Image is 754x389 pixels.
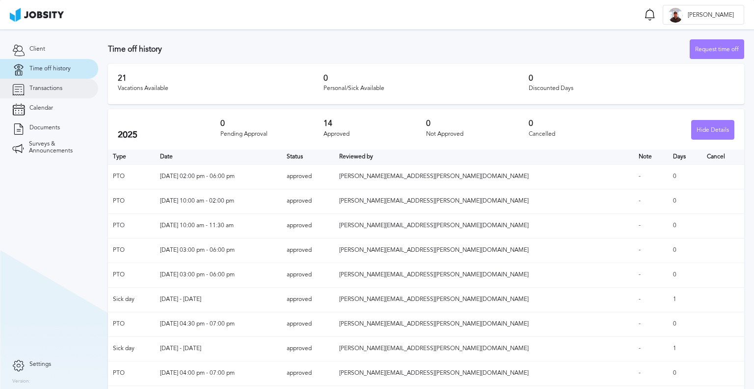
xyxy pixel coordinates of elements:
span: [PERSON_NAME][EMAIL_ADDRESS][PERSON_NAME][DOMAIN_NAME] [339,173,529,180]
span: Transactions [29,85,62,92]
td: approved [282,361,334,386]
h3: 0 [529,74,734,83]
td: 1 [668,287,702,312]
button: Request time off [690,39,744,59]
h2: 2025 [118,130,220,140]
td: [DATE] 03:00 pm - 06:00 pm [155,263,282,287]
h3: 0 [426,119,529,128]
th: Toggle SortBy [282,150,334,164]
span: [PERSON_NAME] [683,12,739,19]
span: - [639,222,641,229]
div: Request time off [690,40,744,60]
span: [PERSON_NAME][EMAIL_ADDRESS][PERSON_NAME][DOMAIN_NAME] [339,345,529,352]
td: approved [282,189,334,213]
span: Calendar [29,105,53,112]
span: [PERSON_NAME][EMAIL_ADDRESS][PERSON_NAME][DOMAIN_NAME] [339,320,529,327]
div: Cancelled [529,131,631,138]
h3: Time off history [108,45,690,54]
span: [PERSON_NAME][EMAIL_ADDRESS][PERSON_NAME][DOMAIN_NAME] [339,197,529,204]
h3: 14 [323,119,426,128]
td: [DATE] 02:00 pm - 06:00 pm [155,164,282,189]
td: approved [282,336,334,361]
div: Pending Approval [220,131,323,138]
th: Type [108,150,155,164]
div: Approved [323,131,426,138]
td: 0 [668,263,702,287]
span: [PERSON_NAME][EMAIL_ADDRESS][PERSON_NAME][DOMAIN_NAME] [339,222,529,229]
td: PTO [108,213,155,238]
th: Days [668,150,702,164]
td: 0 [668,189,702,213]
td: approved [282,238,334,263]
span: - [639,271,641,278]
td: PTO [108,164,155,189]
span: - [639,197,641,204]
td: [DATE] 04:30 pm - 07:00 pm [155,312,282,336]
td: Sick day [108,336,155,361]
td: approved [282,213,334,238]
span: [PERSON_NAME][EMAIL_ADDRESS][PERSON_NAME][DOMAIN_NAME] [339,369,529,376]
span: [PERSON_NAME][EMAIL_ADDRESS][PERSON_NAME][DOMAIN_NAME] [339,296,529,302]
td: approved [282,287,334,312]
div: Discounted Days [529,85,734,92]
td: approved [282,312,334,336]
td: PTO [108,361,155,386]
td: [DATE] 04:00 pm - 07:00 pm [155,361,282,386]
span: Client [29,46,45,53]
span: - [639,246,641,253]
div: Hide Details [692,120,734,140]
th: Toggle SortBy [334,150,634,164]
button: Hide Details [691,120,734,140]
td: 0 [668,312,702,336]
h3: 21 [118,74,323,83]
span: Surveys & Announcements [29,141,86,154]
img: ab4bad089aa723f57921c736e9817d99.png [10,8,64,22]
span: Time off history [29,65,71,72]
span: - [639,369,641,376]
td: 1 [668,336,702,361]
td: 0 [668,213,702,238]
div: Vacations Available [118,85,323,92]
td: PTO [108,263,155,287]
h3: 0 [529,119,631,128]
td: [DATE] 03:00 pm - 06:00 pm [155,238,282,263]
td: PTO [108,238,155,263]
td: 0 [668,238,702,263]
span: Documents [29,124,60,131]
td: [DATE] - [DATE] [155,336,282,361]
span: - [639,345,641,352]
div: G [668,8,683,23]
td: PTO [108,189,155,213]
td: approved [282,164,334,189]
td: Sick day [108,287,155,312]
span: - [639,320,641,327]
span: - [639,296,641,302]
th: Cancel [702,150,744,164]
span: [PERSON_NAME][EMAIL_ADDRESS][PERSON_NAME][DOMAIN_NAME] [339,271,529,278]
h3: 0 [220,119,323,128]
span: - [639,173,641,180]
td: [DATE] 10:00 am - 02:00 pm [155,189,282,213]
th: Toggle SortBy [155,150,282,164]
div: Not Approved [426,131,529,138]
td: PTO [108,312,155,336]
td: approved [282,263,334,287]
td: [DATE] - [DATE] [155,287,282,312]
div: Personal/Sick Available [323,85,529,92]
td: 0 [668,164,702,189]
span: [PERSON_NAME][EMAIL_ADDRESS][PERSON_NAME][DOMAIN_NAME] [339,246,529,253]
span: Settings [29,361,51,368]
h3: 0 [323,74,529,83]
td: 0 [668,361,702,386]
td: [DATE] 10:00 am - 11:30 am [155,213,282,238]
label: Version: [12,379,30,385]
button: G[PERSON_NAME] [663,5,744,25]
th: Toggle SortBy [634,150,669,164]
